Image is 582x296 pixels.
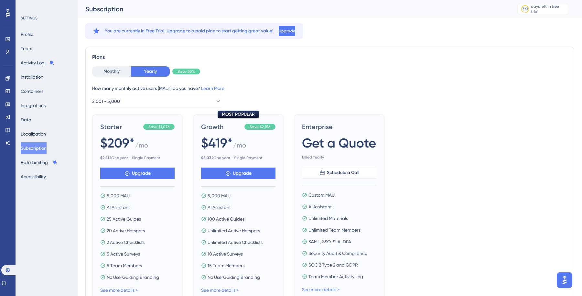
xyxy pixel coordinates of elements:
[302,134,376,152] span: Get a Quote
[21,142,47,154] button: Subscription
[208,250,243,258] span: 10 Active Surveys
[208,273,260,281] span: No UserGuiding Branding
[308,191,335,199] span: Custom MAU
[555,270,574,290] iframe: UserGuiding AI Assistant Launcher
[308,203,332,211] span: AI Assistant
[85,5,501,14] div: Subscription
[308,238,351,246] span: SAML, SSO, SLA, DPA
[201,134,232,152] span: $419*
[21,114,31,126] button: Data
[132,170,151,177] span: Upgrade
[208,215,244,223] span: 100 Active Guides
[21,43,32,54] button: Team
[21,85,43,97] button: Containers
[92,97,120,105] span: 2,001 - 5,000
[279,26,295,36] button: Upgrade
[250,124,270,129] span: Save $2,156
[100,122,141,131] span: Starter
[302,287,339,292] a: See more details >
[178,69,195,74] span: Save 30%
[308,214,348,222] span: Unlimited Materials
[92,66,131,77] button: Monthly
[107,273,159,281] span: No UserGuiding Branding
[218,111,259,118] div: MOST POPULAR
[201,168,275,179] button: Upgrade
[107,262,142,269] span: 5 Team Members
[201,86,224,91] a: Learn More
[308,226,361,234] span: Unlimited Team Members
[100,156,111,160] b: $ 2,512
[21,157,58,168] button: Rate Limiting
[302,155,376,160] span: Billed Yearly
[107,238,145,246] span: 2 Active Checklists
[233,170,252,177] span: Upgrade
[21,100,46,111] button: Integrations
[92,53,567,61] div: Plans
[100,155,175,160] span: One year - Single Payment
[208,227,260,235] span: Unlimited Active Hotspots
[308,261,358,269] span: SOC 2 Type 2 and GDPR
[208,192,231,200] span: 5,000 MAU
[21,28,33,40] button: Profile
[131,66,170,77] button: Yearly
[308,273,363,280] span: Team Member Activity Log
[105,27,274,35] span: You are currently in Free Trial. Upgrade to a paid plan to start getting great value!
[21,16,73,21] div: SETTINGS
[107,203,130,211] span: AI Assistant
[302,167,376,179] button: Schedule a Call
[21,128,46,140] button: Localization
[302,122,376,131] span: Enterprise
[531,4,567,14] div: days left in free trial
[148,124,169,129] span: Save $1,076
[100,288,138,293] a: See more details >
[327,169,359,177] span: Schedule a Call
[21,57,54,69] button: Activity Log
[107,215,141,223] span: 25 Active Guides
[201,288,239,293] a: See more details >
[107,192,130,200] span: 5,000 MAU
[100,168,175,179] button: Upgrade
[107,227,145,235] span: 20 Active Hotspots
[21,71,43,83] button: Installation
[233,141,246,153] span: / mo
[208,203,231,211] span: AI Assistant
[92,95,221,108] button: 2,001 - 5,000
[522,6,528,12] div: 323
[107,250,140,258] span: 5 Active Surveys
[201,156,213,160] b: $ 5,032
[21,171,46,182] button: Accessibility
[279,28,295,34] span: Upgrade
[308,249,367,257] span: Security Audit & Compliance
[92,84,567,92] div: How many monthly active users (MAUs) do you have?
[201,122,242,131] span: Growth
[100,134,135,152] span: $209*
[201,155,275,160] span: One year - Single Payment
[208,238,263,246] span: Unlimited Active Checklists
[208,262,244,269] span: 15 Team Members
[135,141,148,153] span: / mo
